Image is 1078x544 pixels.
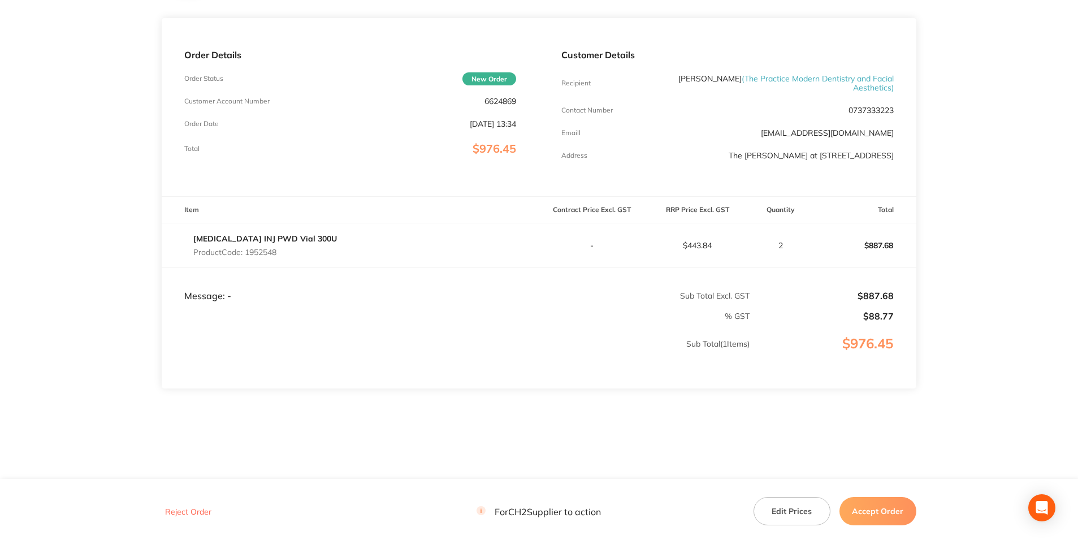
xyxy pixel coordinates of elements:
span: ( The Practice Modern Dentistry and Facial Aesthetics ) [742,74,894,93]
p: - [539,241,644,250]
p: The [PERSON_NAME] at [STREET_ADDRESS] [729,151,894,160]
p: Order Details [184,50,516,60]
p: Sub Total ( 1 Items) [162,339,750,371]
span: New Order [462,72,516,85]
p: Order Status [184,75,223,83]
p: Sub Total Excl. GST [539,291,750,300]
p: Product Code: 1952548 [193,248,337,257]
p: $976.45 [751,336,916,374]
p: % GST [162,312,750,321]
th: Total [811,197,916,223]
p: $887.68 [751,291,894,301]
th: RRP Price Excl. GST [644,197,750,223]
div: Open Intercom Messenger [1028,494,1055,521]
p: Address [561,152,587,159]
button: Accept Order [839,497,916,525]
p: 6624869 [484,97,516,106]
td: Message: - [162,268,539,302]
button: Reject Order [162,507,215,517]
button: Edit Prices [754,497,830,525]
p: Total [184,145,200,153]
p: Customer Account Number [184,97,270,105]
th: Quantity [750,197,811,223]
p: $887.68 [811,232,916,259]
th: Item [162,197,539,223]
p: Emaill [561,129,581,137]
a: [MEDICAL_DATA] INJ PWD Vial 300U [193,234,337,244]
p: Recipient [561,79,591,87]
p: 0737333223 [848,106,894,115]
span: $976.45 [473,141,516,156]
p: [DATE] 13:34 [470,119,516,128]
a: [EMAIL_ADDRESS][DOMAIN_NAME] [761,128,894,138]
p: Contact Number [561,106,613,114]
p: [PERSON_NAME] [672,74,894,92]
p: For CH2 Supplier to action [477,506,601,517]
p: 2 [751,241,810,250]
p: $88.77 [751,311,894,321]
th: Contract Price Excl. GST [539,197,644,223]
p: $443.84 [645,241,750,250]
p: Customer Details [561,50,893,60]
p: Order Date [184,120,219,128]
